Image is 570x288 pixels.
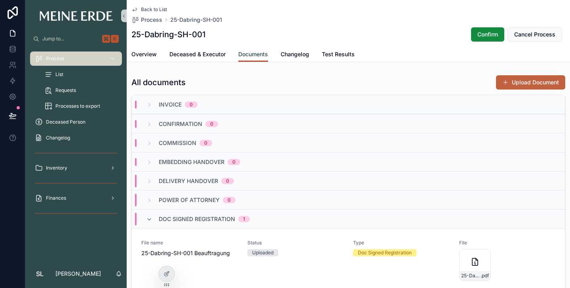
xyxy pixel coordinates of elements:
span: Requests [55,87,76,93]
span: Doc Signed Registration [159,215,235,223]
span: Commission [159,139,196,147]
button: Upload Document [496,75,565,90]
a: Finances [30,191,122,205]
a: Processes to export [40,99,122,113]
span: Process [46,55,64,62]
div: 0 [210,121,213,127]
span: File [459,240,556,246]
a: Overview [131,47,157,63]
span: SL [36,269,44,278]
a: Process [30,51,122,66]
span: Embedding Handover [159,158,224,166]
span: Deceased Person [46,119,85,125]
span: File name [141,240,238,246]
a: Requests [40,83,122,97]
a: Deceased & Executor [169,47,226,63]
a: 25-Dabring-SH-001 [170,16,222,24]
span: Test Results [322,50,355,58]
span: Confirmation [159,120,202,128]
h1: All documents [131,77,186,88]
div: 0 [228,197,231,203]
span: .pdf [481,273,489,279]
div: 0 [232,159,236,165]
a: Deceased Person [30,115,122,129]
a: List [40,67,122,82]
span: Changelog [46,135,70,141]
a: Documents [238,47,268,62]
span: Invoice [159,101,182,109]
button: Confirm [471,27,504,42]
span: Documents [238,50,268,58]
span: Confirm [477,31,498,38]
button: Cancel Process [507,27,562,42]
button: Jump to...K [30,32,122,46]
span: Power of attorney [159,196,220,204]
span: Overview [131,50,157,58]
div: 0 [204,140,207,146]
div: 0 [190,101,193,108]
span: Changelog [281,50,309,58]
a: Changelog [281,47,309,63]
a: Test Results [322,47,355,63]
span: Back to List [141,6,167,13]
span: Status [247,240,344,246]
div: 1 [243,216,245,222]
div: Doc Signed Registration [358,249,412,256]
div: 0 [226,178,229,184]
div: Uploaded [252,249,274,256]
span: Jump to... [42,36,99,42]
span: K [112,36,118,42]
span: Inventory [46,165,67,171]
span: Type [353,240,450,246]
img: App logo [40,11,113,21]
span: 25-Dabring-SH-001-Beauftragung-Depping [461,273,481,279]
p: [PERSON_NAME] [55,270,101,278]
div: scrollable content [25,46,127,230]
span: Delivery Handover [159,177,218,185]
span: Process [141,16,162,24]
span: Deceased & Executor [169,50,226,58]
span: 25-Dabring-SH-001 Beauftragung [141,249,238,257]
span: List [55,71,63,78]
span: Cancel Process [514,31,555,38]
span: Finances [46,195,66,201]
a: Inventory [30,161,122,175]
a: Back to List [131,6,167,13]
span: Processes to export [55,103,100,109]
a: Process [131,16,162,24]
h1: 25-Dabring-SH-001 [131,29,205,40]
a: Changelog [30,131,122,145]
